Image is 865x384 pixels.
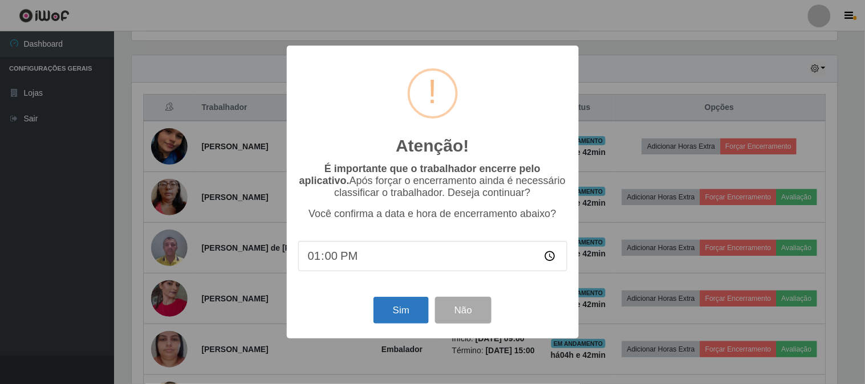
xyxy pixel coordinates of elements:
p: Você confirma a data e hora de encerramento abaixo? [298,208,567,220]
p: Após forçar o encerramento ainda é necessário classificar o trabalhador. Deseja continuar? [298,163,567,199]
b: É importante que o trabalhador encerre pelo aplicativo. [299,163,541,186]
button: Não [435,297,492,324]
h2: Atenção! [396,136,469,156]
button: Sim [373,297,429,324]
